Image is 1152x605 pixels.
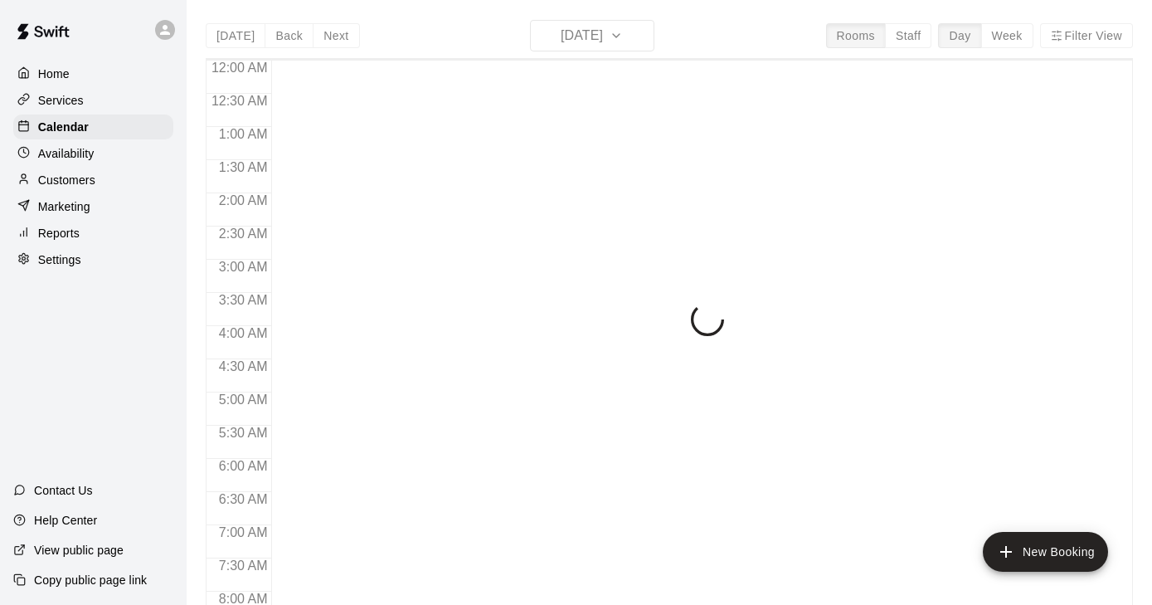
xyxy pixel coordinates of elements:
[215,426,272,440] span: 5:30 AM
[215,227,272,241] span: 2:30 AM
[215,260,272,274] span: 3:00 AM
[38,172,95,188] p: Customers
[215,559,272,573] span: 7:30 AM
[34,512,97,529] p: Help Center
[13,141,173,166] a: Availability
[34,542,124,559] p: View public page
[215,326,272,340] span: 4:00 AM
[215,459,272,473] span: 6:00 AM
[13,115,173,139] a: Calendar
[34,482,93,499] p: Contact Us
[215,393,272,407] span: 5:00 AM
[38,198,90,215] p: Marketing
[215,160,272,174] span: 1:30 AM
[38,145,95,162] p: Availability
[38,225,80,242] p: Reports
[215,525,272,539] span: 7:00 AM
[13,247,173,272] a: Settings
[215,293,272,307] span: 3:30 AM
[38,119,89,135] p: Calendar
[38,92,84,109] p: Services
[207,94,272,108] span: 12:30 AM
[215,193,272,207] span: 2:00 AM
[13,194,173,219] a: Marketing
[215,127,272,141] span: 1:00 AM
[215,359,272,373] span: 4:30 AM
[38,66,70,82] p: Home
[13,168,173,193] a: Customers
[215,492,272,506] span: 6:30 AM
[38,251,81,268] p: Settings
[983,532,1108,572] button: add
[34,572,147,588] p: Copy public page link
[207,61,272,75] span: 12:00 AM
[13,221,173,246] a: Reports
[13,88,173,113] a: Services
[13,61,173,86] a: Home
